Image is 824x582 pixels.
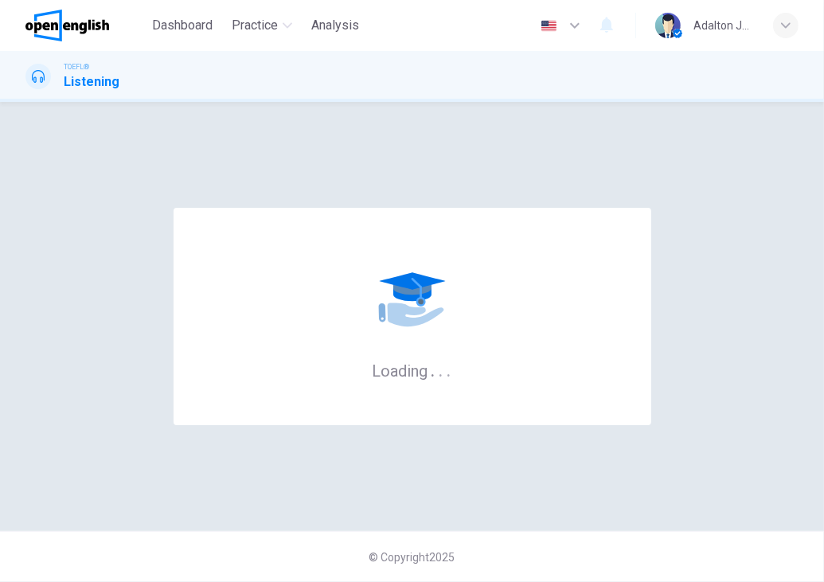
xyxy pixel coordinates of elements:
[539,20,559,32] img: en
[655,13,681,38] img: Profile picture
[447,356,452,382] h6: .
[693,16,754,35] div: Adalton Junior A.
[64,61,89,72] span: TOEFL®
[369,551,455,564] span: © Copyright 2025
[305,11,365,40] button: Analysis
[431,356,436,382] h6: .
[439,356,444,382] h6: .
[64,72,119,92] h1: Listening
[373,360,452,381] h6: Loading
[232,16,278,35] span: Practice
[311,16,359,35] span: Analysis
[25,10,146,41] a: OpenEnglish logo
[25,10,109,41] img: OpenEnglish logo
[152,16,213,35] span: Dashboard
[225,11,299,40] button: Practice
[146,11,219,40] button: Dashboard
